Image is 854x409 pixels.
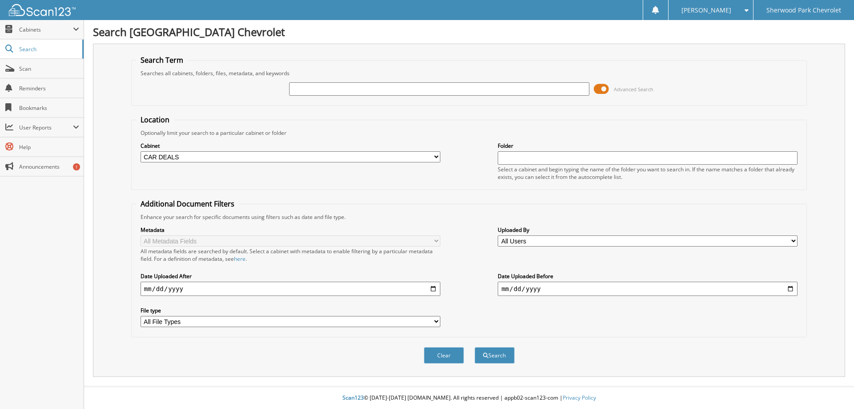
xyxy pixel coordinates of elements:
span: Announcements [19,163,79,170]
button: Clear [424,347,464,364]
label: Folder [498,142,798,150]
span: Reminders [19,85,79,92]
label: File type [141,307,440,314]
div: Optionally limit your search to a particular cabinet or folder [136,129,802,137]
span: User Reports [19,124,73,131]
span: Scan123 [342,394,364,401]
label: Date Uploaded After [141,272,440,280]
a: Privacy Policy [563,394,596,401]
label: Metadata [141,226,440,234]
span: Search [19,45,78,53]
legend: Location [136,115,174,125]
span: Advanced Search [614,86,653,93]
button: Search [475,347,515,364]
div: Enhance your search for specific documents using filters such as date and file type. [136,213,802,221]
a: here [234,255,246,263]
label: Date Uploaded Before [498,272,798,280]
span: Cabinets [19,26,73,33]
div: All metadata fields are searched by default. Select a cabinet with metadata to enable filtering b... [141,247,440,263]
input: end [498,282,798,296]
img: scan123-logo-white.svg [9,4,76,16]
div: © [DATE]-[DATE] [DOMAIN_NAME]. All rights reserved | appb02-scan123-com | [84,387,854,409]
label: Cabinet [141,142,440,150]
label: Uploaded By [498,226,798,234]
span: Scan [19,65,79,73]
span: Bookmarks [19,104,79,112]
div: 1 [73,163,80,170]
span: Help [19,143,79,151]
legend: Additional Document Filters [136,199,239,209]
span: Sherwood Park Chevrolet [766,8,841,13]
div: Select a cabinet and begin typing the name of the folder you want to search in. If the name match... [498,166,798,181]
div: Searches all cabinets, folders, files, metadata, and keywords [136,69,802,77]
h1: Search [GEOGRAPHIC_DATA] Chevrolet [93,24,845,39]
legend: Search Term [136,55,188,65]
span: [PERSON_NAME] [681,8,731,13]
input: start [141,282,440,296]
